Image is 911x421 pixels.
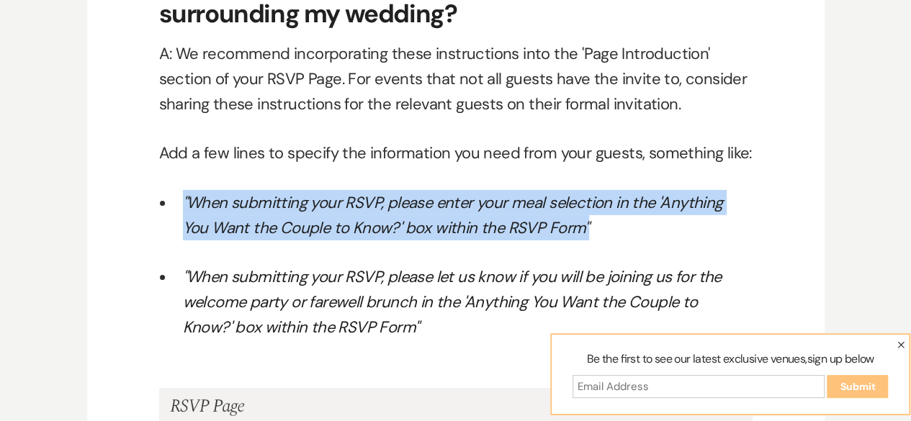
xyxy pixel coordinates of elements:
[807,351,874,366] span: sign up below
[183,192,723,238] em: "When submitting your RSVP, please enter your meal selection in the 'Anything You Want the Couple...
[159,41,753,117] p: A: We recommend incorporating these instructions into the 'Page Introduction' section of your RSV...
[183,266,722,338] em: "When submitting your RSVP, please let us know if you will be joining us for the welcome party or...
[827,375,888,398] input: Submit
[159,140,753,166] p: Add a few lines to specify the information you need from your guests, something like:
[573,375,825,398] input: Email Address
[560,350,900,375] label: Be the first to see our latest exclusive venues,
